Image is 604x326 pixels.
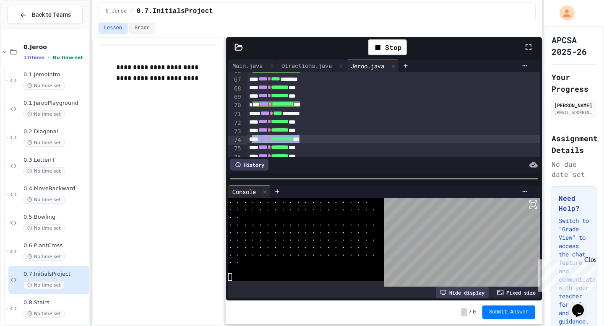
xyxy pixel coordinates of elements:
span: 0.Jeroo [23,43,88,51]
div: My Account [551,3,577,23]
span: . . . . . . . . . . . . . . . . . . . [228,243,368,251]
span: / [130,8,133,15]
div: 68 [228,85,242,93]
span: No time set [23,253,65,261]
span: 0.8.Stairs [23,299,88,306]
div: Directions.java [277,60,346,72]
div: Hide display [436,287,489,298]
h3: Need Help? [559,193,589,213]
span: 0.4.MoveBackward [23,185,88,192]
span: No time set [23,224,65,232]
span: 0.7.InitialsProject [136,6,213,16]
span: No time set [23,82,65,90]
button: Grade [129,23,155,34]
span: 0.7.InitialsProject [23,271,88,278]
span: No time set [23,167,65,175]
div: 67 [228,76,242,84]
span: . . . . . . . . . . . . . . . . . . . . [228,235,375,243]
button: Lesson [99,23,128,34]
div: History [230,159,268,171]
div: Main.java [228,60,277,72]
span: Back to Teams [32,10,71,19]
span: No time set [23,310,65,318]
span: . . . . . . . . . . . . . . . . . . . . [228,251,375,258]
span: 0.5.Bowling [23,214,88,221]
h1: APCSA 2025-26 [552,34,596,57]
h2: Assignment Details [552,132,596,156]
div: Main.java [228,61,267,70]
span: 0.1.JerooIntro [23,71,88,78]
div: 76 [228,153,242,162]
div: 69 [228,93,242,101]
span: No time set [53,55,83,60]
span: . . . . . . . . . . . . . . . . . . . . [228,205,375,213]
p: Switch to "Grade View" to access the chat feature and communicate with your teacher for help and ... [559,217,589,326]
div: 75 [228,145,242,153]
button: Submit Answer [482,305,535,319]
span: 0.1.JerooPlayground [23,100,88,107]
button: Back to Teams [8,6,83,24]
span: . . . . . . . . . . . . . . . . . . . [228,198,368,205]
span: . . . . . . . . . . . . . . . . . . . [228,228,368,235]
div: Jeroo.java [346,60,399,72]
div: 73 [228,127,242,136]
span: 17 items [23,55,44,60]
span: 0.Jeroo [106,8,127,15]
div: 72 [228,119,242,127]
h2: Your Progress [552,71,596,95]
span: 0 [473,309,476,316]
div: 70 [228,101,242,110]
span: No time set [23,196,65,204]
div: 71 [228,110,242,119]
div: Console [228,185,271,198]
span: . . [228,258,240,266]
iframe: chat widget [569,292,596,318]
span: Submit Answer [489,309,528,316]
span: 0.3.LetterH [23,157,88,164]
span: No time set [23,139,65,147]
div: Chat with us now!Close [3,3,58,53]
span: 0.2.Diagonal [23,128,88,135]
div: Jeroo.java [346,62,388,70]
iframe: chat widget [534,256,596,292]
div: Console [228,187,260,196]
span: 0.6.PlantCross [23,242,88,249]
div: Directions.java [277,61,336,70]
div: Stop [368,39,407,55]
div: [PERSON_NAME] [554,101,594,109]
div: No due date set [552,159,596,179]
div: Fixed size [493,287,540,298]
span: No time set [23,110,65,118]
span: • [48,54,49,61]
span: . . . . . . . . . . . . . . . . . . . . [228,220,375,228]
div: [EMAIL_ADDRESS][DOMAIN_NAME] [554,109,594,116]
span: No time set [23,281,65,289]
div: 74 [228,136,242,145]
span: - [461,308,467,316]
span: . . [228,213,240,220]
span: / [469,309,472,316]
